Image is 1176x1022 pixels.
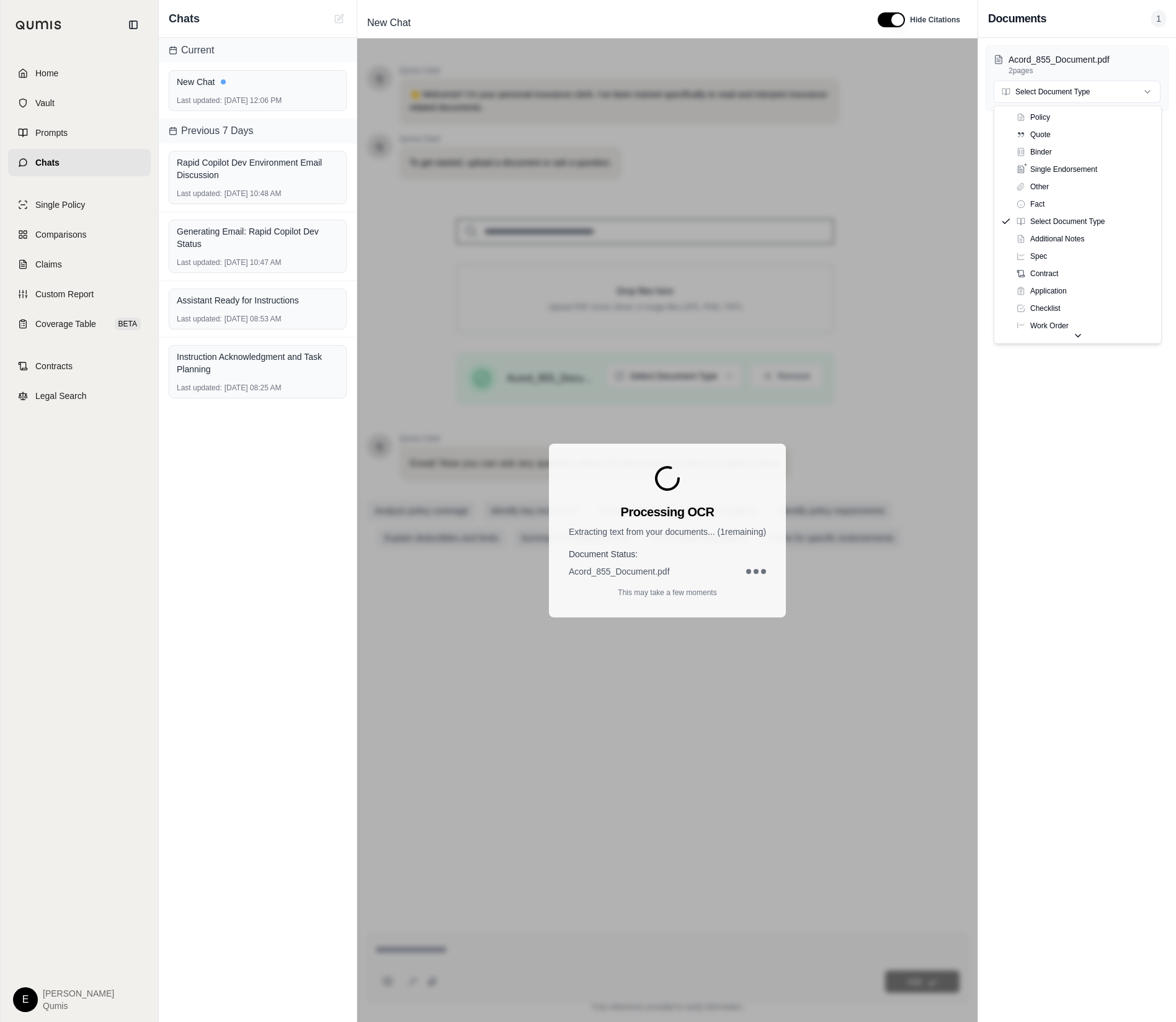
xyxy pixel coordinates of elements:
[1030,217,1105,226] span: Select Document Type
[1030,112,1050,122] span: Policy
[1030,130,1051,140] span: Quote
[1030,147,1052,157] span: Binder
[1030,321,1069,331] span: Work Order
[1030,303,1061,313] span: Checklist
[1030,182,1049,192] span: Other
[1030,251,1047,261] span: Spec
[1030,199,1045,209] span: Fact
[1030,286,1067,296] span: Application
[1030,234,1084,244] span: Additional Notes
[1030,269,1058,279] span: Contract
[1030,164,1097,174] span: Single Endorsement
